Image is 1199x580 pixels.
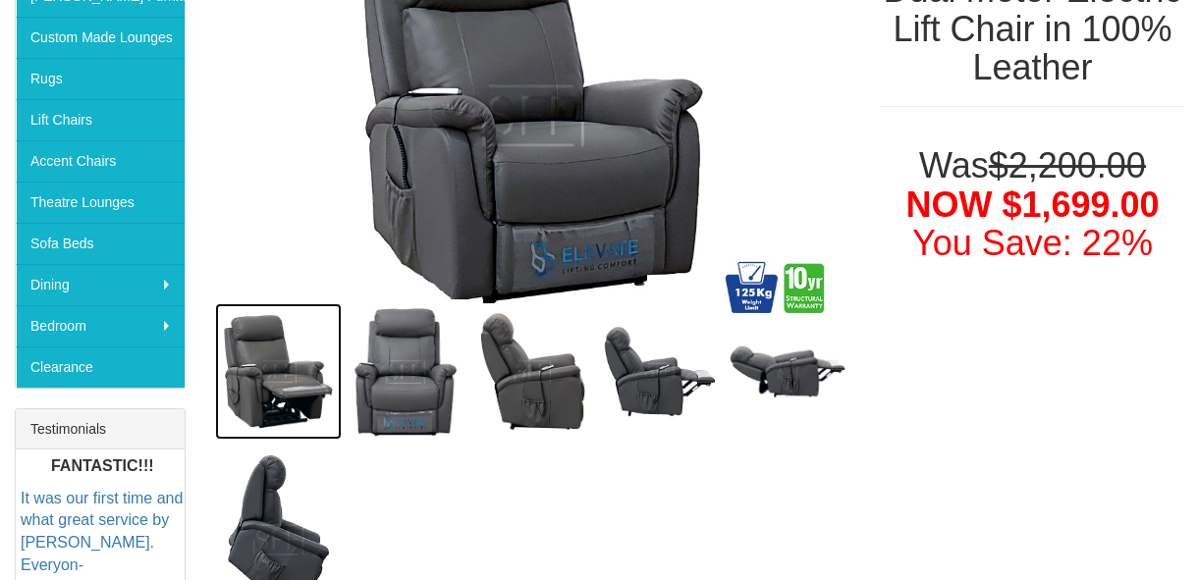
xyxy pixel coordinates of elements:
[16,223,185,264] a: Sofa Beds
[16,346,185,388] a: Clearance
[16,264,185,305] a: Dining
[905,185,1159,225] span: NOW $1,699.00
[16,182,185,223] a: Theatre Lounges
[16,99,185,140] a: Lift Chairs
[16,140,185,182] a: Accent Chairs
[16,305,185,346] a: Bedroom
[989,145,1146,185] del: $2,200.00
[912,223,1153,263] font: You Save: 22%
[51,456,154,473] b: FANTASTIC!!!
[881,146,1184,263] h1: Was
[16,409,185,449] div: Testimonials
[16,58,185,99] a: Rugs
[16,17,185,58] a: Custom Made Lounges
